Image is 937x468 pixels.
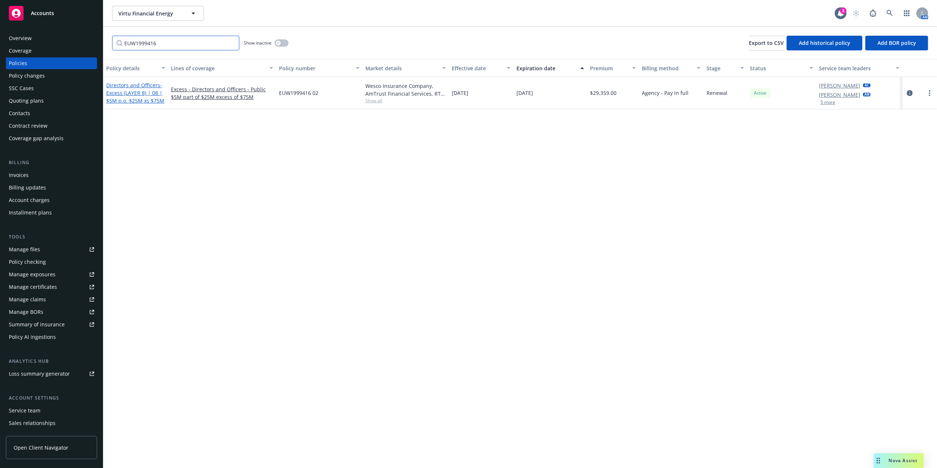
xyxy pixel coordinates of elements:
div: Manage certificates [9,281,57,293]
span: Export to CSV [749,39,784,46]
div: Loss summary generator [9,368,70,380]
a: Loss summary generator [6,368,97,380]
div: SSC Cases [9,82,34,94]
span: Show inactive [244,40,272,46]
div: Policy number [279,64,351,72]
div: Coverage [9,45,32,57]
div: Lines of coverage [171,64,265,72]
button: Add historical policy [787,36,862,50]
span: Open Client Navigator [14,444,68,451]
span: Nova Assist [889,457,918,464]
a: SSC Cases [6,82,97,94]
div: Stage [707,64,736,72]
button: Stage [704,59,747,77]
button: Virtu Financial Energy [112,6,204,21]
button: Expiration date [514,59,587,77]
div: Policy details [106,64,157,72]
div: Account settings [6,394,97,402]
a: more [925,89,934,97]
button: Export to CSV [749,36,784,50]
div: Policy changes [9,70,45,82]
div: Sales relationships [9,417,56,429]
div: Status [750,64,805,72]
div: Manage files [9,244,40,255]
div: Tools [6,233,97,241]
div: Analytics hub [6,358,97,365]
span: Renewal [707,89,727,97]
span: Accounts [31,10,54,16]
span: Virtu Financial Energy [118,10,182,17]
span: [DATE] [516,89,533,97]
a: Service team [6,405,97,416]
a: Coverage gap analysis [6,132,97,144]
div: 3 [840,7,847,14]
button: Lines of coverage [168,59,276,77]
span: EUW1999416 02 [279,89,318,97]
input: Filter by keyword... [112,36,239,50]
button: Service team leaders [816,59,902,77]
a: [PERSON_NAME] [819,91,860,99]
span: Agency - Pay in full [642,89,689,97]
div: Summary of insurance [9,319,65,330]
button: Effective date [449,59,514,77]
div: Policies [9,57,27,69]
div: Policy AI ingestions [9,331,56,343]
a: Manage claims [6,294,97,305]
a: Installment plans [6,207,97,219]
span: Show all [365,97,446,104]
a: Policy changes [6,70,97,82]
div: Drag to move [874,453,883,468]
span: - Excess (LAYER 8) | 08 | $5M p.o. $25M xs $75M [106,82,164,104]
a: Coverage [6,45,97,57]
a: Manage exposures [6,269,97,280]
div: Contract review [9,120,47,132]
div: Related accounts [9,430,51,442]
span: Active [753,90,768,96]
button: Market details [362,59,449,77]
a: [PERSON_NAME] [819,82,860,89]
a: Contacts [6,107,97,119]
button: 5 more [820,100,835,104]
a: Directors and Officers [106,82,164,104]
a: Account charges [6,194,97,206]
div: Manage BORs [9,306,43,318]
a: Search [883,6,897,21]
div: Billing [6,159,97,166]
button: Billing method [639,59,704,77]
a: Switch app [900,6,914,21]
span: [DATE] [452,89,468,97]
div: Expiration date [516,64,576,72]
a: circleInformation [905,89,914,97]
a: Report a Bug [866,6,880,21]
button: Premium [587,59,639,77]
div: Billing updates [9,182,46,194]
div: Billing method [642,64,693,72]
div: Overview [9,32,32,44]
span: $29,359.00 [590,89,616,97]
a: Sales relationships [6,417,97,429]
div: Premium [590,64,628,72]
div: Account charges [9,194,50,206]
a: Manage BORs [6,306,97,318]
div: Manage exposures [9,269,56,280]
a: Overview [6,32,97,44]
div: Installment plans [9,207,52,219]
a: Invoices [6,169,97,181]
div: Invoices [9,169,29,181]
span: Add BOR policy [877,39,916,46]
a: Billing updates [6,182,97,194]
button: Policy details [103,59,168,77]
button: Nova Assist [874,453,924,468]
a: Quoting plans [6,95,97,107]
a: Contract review [6,120,97,132]
a: Policies [6,57,97,69]
span: Add historical policy [799,39,850,46]
a: Excess - Directors and Officers - Public $5M part of $25M excess of $75M [171,85,273,101]
div: Service team [9,405,40,416]
button: Add BOR policy [865,36,928,50]
a: Start snowing [849,6,863,21]
div: Manage claims [9,294,46,305]
div: Wesco Insurance Company, AmTrust Financial Services, RT Specialty Insurance Services, LLC (RSG Sp... [365,82,446,97]
div: Contacts [9,107,30,119]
